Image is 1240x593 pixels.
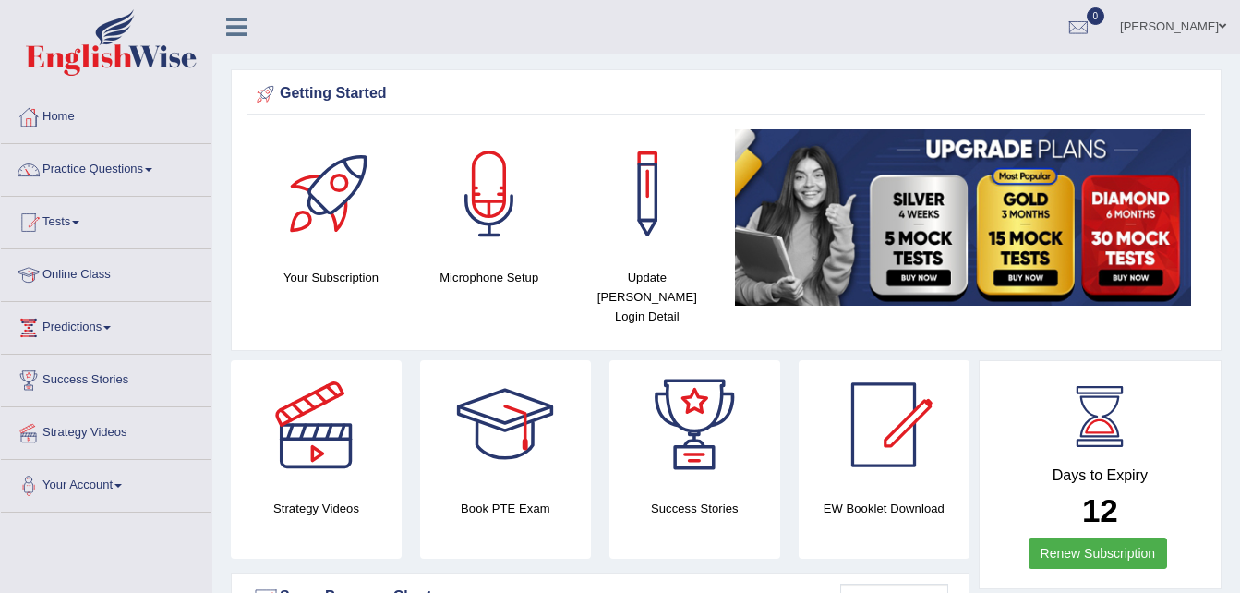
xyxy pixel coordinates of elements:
h4: Strategy Videos [231,499,402,518]
a: Home [1,91,211,138]
h4: Update [PERSON_NAME] Login Detail [577,268,716,326]
h4: Book PTE Exam [420,499,591,518]
a: Online Class [1,249,211,296]
h4: Your Subscription [261,268,401,287]
a: Predictions [1,302,211,348]
h4: Success Stories [609,499,780,518]
a: Renew Subscription [1029,538,1168,569]
h4: Days to Expiry [1000,467,1200,484]
div: Getting Started [252,80,1200,108]
img: small5.jpg [735,129,1191,306]
h4: Microphone Setup [419,268,559,287]
b: 12 [1082,492,1118,528]
h4: EW Booklet Download [799,499,969,518]
a: Tests [1,197,211,243]
a: Practice Questions [1,144,211,190]
a: Strategy Videos [1,407,211,454]
span: 0 [1087,7,1105,25]
a: Success Stories [1,355,211,401]
a: Your Account [1,460,211,506]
